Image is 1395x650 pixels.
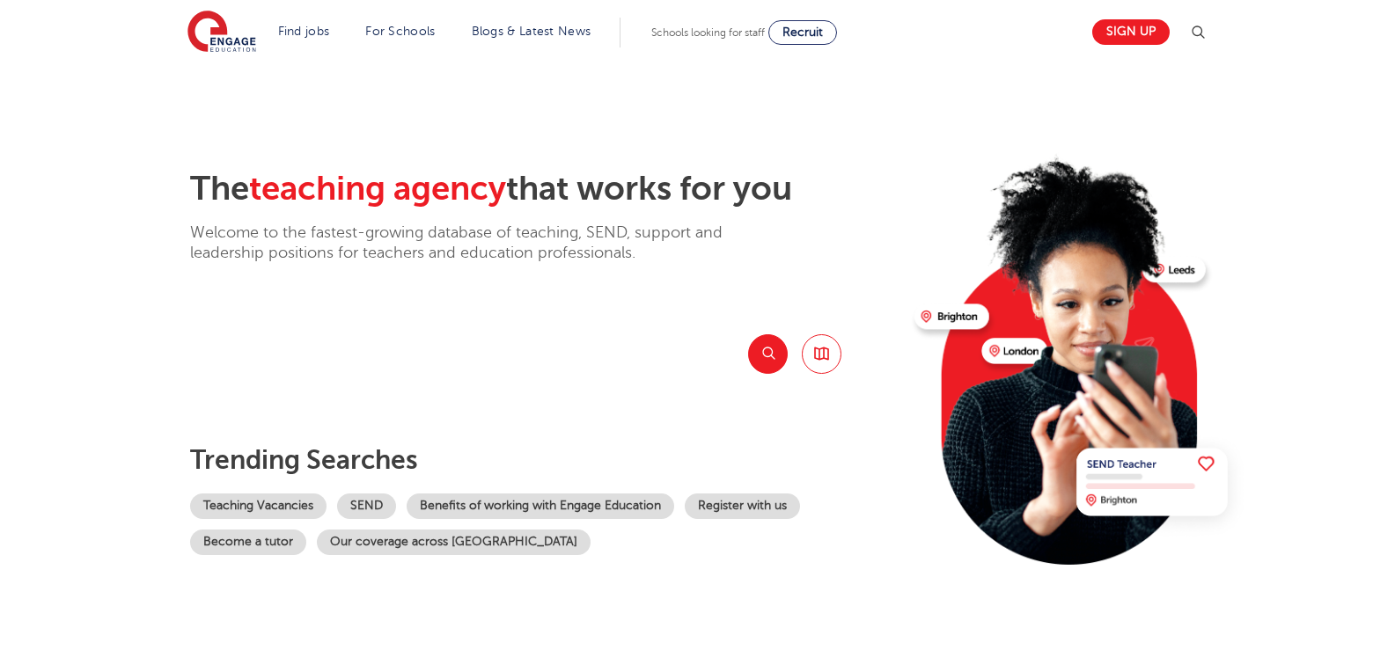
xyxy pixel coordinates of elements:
[190,223,771,264] p: Welcome to the fastest-growing database of teaching, SEND, support and leadership positions for t...
[317,529,591,555] a: Our coverage across [GEOGRAPHIC_DATA]
[190,529,306,555] a: Become a tutor
[365,25,435,38] a: For Schools
[748,334,788,374] button: Search
[685,493,800,519] a: Register with us
[337,493,396,519] a: SEND
[407,493,674,519] a: Benefits of working with Engage Education
[249,170,506,208] span: teaching agency
[651,26,765,39] span: Schools looking for staff
[278,25,330,38] a: Find jobs
[190,169,900,209] h2: The that works for you
[190,444,900,476] p: Trending searches
[472,25,591,38] a: Blogs & Latest News
[768,20,837,45] a: Recruit
[1092,19,1170,45] a: Sign up
[187,11,256,55] img: Engage Education
[190,493,327,519] a: Teaching Vacancies
[782,26,823,39] span: Recruit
